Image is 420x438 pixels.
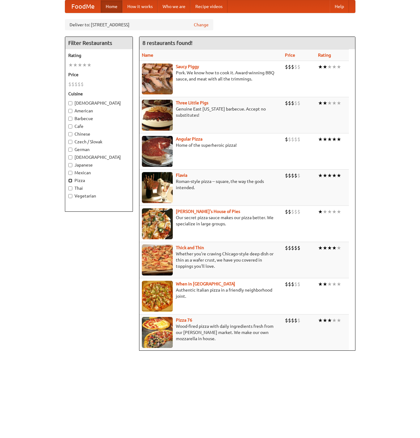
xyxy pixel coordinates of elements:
[68,171,72,175] input: Mexican
[285,136,288,143] li: $
[68,81,71,88] li: $
[142,63,173,94] img: saucy.jpg
[327,172,332,179] li: ★
[68,62,73,68] li: ★
[142,172,173,203] img: flavia.jpg
[68,148,72,152] input: German
[285,245,288,251] li: $
[323,281,327,288] li: ★
[318,63,323,70] li: ★
[78,62,82,68] li: ★
[176,64,199,69] a: Saucy Piggy
[68,123,129,129] label: Cafe
[318,172,323,179] li: ★
[297,63,300,70] li: $
[288,172,291,179] li: $
[176,173,187,178] a: Flavia
[176,209,240,214] a: [PERSON_NAME]'s House of Pies
[87,62,91,68] li: ★
[285,281,288,288] li: $
[68,163,72,167] input: Japanese
[318,100,323,106] li: ★
[337,317,341,324] li: ★
[142,100,173,131] img: littlepigs.jpg
[297,172,300,179] li: $
[285,172,288,179] li: $
[78,81,81,88] li: $
[65,0,101,13] a: FoodMe
[297,100,300,106] li: $
[68,139,129,145] label: Czech / Slovak
[288,208,291,215] li: $
[327,100,332,106] li: ★
[81,81,84,88] li: $
[323,63,327,70] li: ★
[68,162,129,168] label: Japanese
[288,317,291,324] li: $
[142,106,280,118] p: Genuine East [US_STATE] barbecue. Accept no substitutes!
[294,63,297,70] li: $
[176,245,204,250] b: Thick and Thin
[327,317,332,324] li: ★
[176,100,208,105] a: Three Little Pigs
[288,63,291,70] li: $
[122,0,158,13] a: How it works
[68,52,129,59] h5: Rating
[323,317,327,324] li: ★
[288,136,291,143] li: $
[323,172,327,179] li: ★
[323,100,327,106] li: ★
[142,317,173,348] img: pizza76.jpg
[332,100,337,106] li: ★
[294,281,297,288] li: $
[142,245,173,275] img: thick.jpg
[285,63,288,70] li: $
[332,136,337,143] li: ★
[297,281,300,288] li: $
[294,100,297,106] li: $
[71,81,74,88] li: $
[68,146,129,153] label: German
[194,22,209,28] a: Change
[176,318,192,323] a: Pizza 76
[68,155,72,159] input: [DEMOGRAPHIC_DATA]
[294,172,297,179] li: $
[291,172,294,179] li: $
[68,185,129,191] label: Thai
[68,154,129,160] label: [DEMOGRAPHIC_DATA]
[337,245,341,251] li: ★
[297,136,300,143] li: $
[291,63,294,70] li: $
[288,281,291,288] li: $
[337,136,341,143] li: ★
[337,100,341,106] li: ★
[190,0,227,13] a: Recipe videos
[142,142,280,148] p: Home of the superheroic pizza!
[158,0,190,13] a: Who we are
[65,37,133,49] h4: Filter Restaurants
[68,101,72,105] input: [DEMOGRAPHIC_DATA]
[323,245,327,251] li: ★
[327,63,332,70] li: ★
[68,140,72,144] input: Czech / Slovak
[68,177,129,184] label: Pizza
[332,172,337,179] li: ★
[73,62,78,68] li: ★
[294,136,297,143] li: $
[318,53,331,58] a: Rating
[332,63,337,70] li: ★
[318,317,323,324] li: ★
[285,53,295,58] a: Price
[297,245,300,251] li: $
[337,172,341,179] li: ★
[337,208,341,215] li: ★
[176,137,202,141] a: Angular Pizza
[285,208,288,215] li: $
[332,281,337,288] li: ★
[297,317,300,324] li: $
[142,136,173,167] img: angular.jpg
[291,100,294,106] li: $
[142,178,280,191] p: Roman-style pizza -- square, the way the gods intended.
